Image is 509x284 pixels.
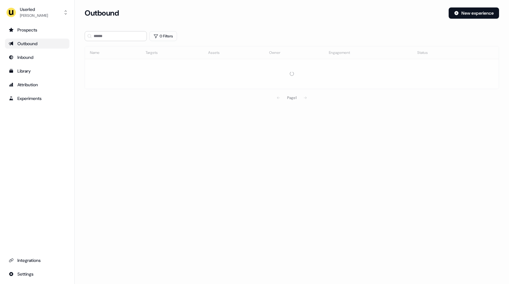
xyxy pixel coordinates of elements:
a: Go to prospects [5,25,69,35]
div: Library [9,68,66,74]
div: Settings [9,271,66,277]
a: Go to outbound experience [5,39,69,49]
a: Go to Inbound [5,52,69,62]
a: Go to integrations [5,255,69,265]
div: Attribution [9,82,66,88]
div: Inbound [9,54,66,60]
button: 0 Filters [149,31,177,41]
a: Go to integrations [5,269,69,279]
div: Outbound [9,40,66,47]
button: New experience [449,7,499,19]
div: [PERSON_NAME] [20,12,48,19]
div: Integrations [9,257,66,263]
h3: Outbound [85,8,119,18]
div: Prospects [9,27,66,33]
button: Userled[PERSON_NAME] [5,5,69,20]
div: Experiments [9,95,66,102]
a: Go to experiments [5,93,69,103]
a: Go to templates [5,66,69,76]
a: Go to attribution [5,80,69,90]
div: Userled [20,6,48,12]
